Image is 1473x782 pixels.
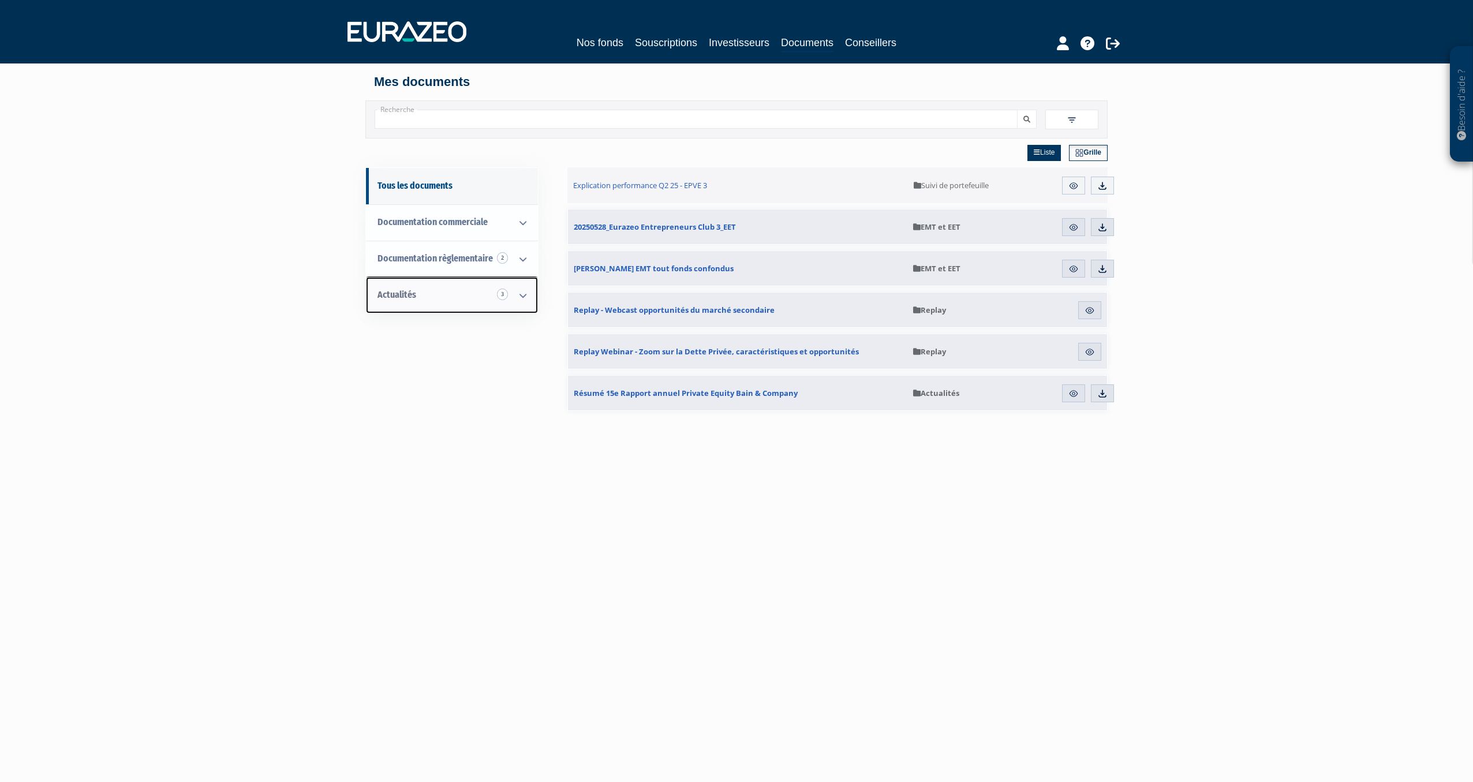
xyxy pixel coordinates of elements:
span: Replay [913,305,946,315]
a: Investisseurs [709,35,769,51]
img: download.svg [1097,264,1108,274]
img: filter.svg [1067,115,1077,125]
img: download.svg [1097,222,1108,233]
span: Actualités [913,388,959,398]
a: Tous les documents [366,168,538,204]
a: 20250528_Eurazeo Entrepreneurs Club 3_EET [568,209,907,244]
span: EMT et EET [913,222,960,232]
span: Explication performance Q2 25 - EPVE 3 [573,180,707,190]
img: eye.svg [1085,347,1095,357]
a: Explication performance Q2 25 - EPVE 3 [567,167,908,203]
a: Grille [1069,145,1108,161]
img: grid.svg [1075,149,1083,157]
span: 20250528_Eurazeo Entrepreneurs Club 3_EET [574,222,736,232]
img: 1732889491-logotype_eurazeo_blanc_rvb.png [347,21,466,42]
span: Suivi de portefeuille [914,180,989,190]
span: Replay Webinar - Zoom sur la Dette Privée, caractéristiques et opportunités [574,346,859,357]
a: Conseillers [845,35,896,51]
a: Documents [781,35,833,53]
h4: Mes documents [374,75,1099,89]
span: [PERSON_NAME] EMT tout fonds confondus [574,263,734,274]
a: Résumé 15e Rapport annuel Private Equity Bain & Company [568,376,907,410]
span: 2 [497,252,508,264]
span: Replay [913,346,946,357]
img: eye.svg [1068,388,1079,399]
a: [PERSON_NAME] EMT tout fonds confondus [568,251,907,286]
a: Souscriptions [635,35,697,51]
a: Actualités 3 [366,277,538,313]
img: eye.svg [1068,222,1079,233]
img: eye.svg [1068,264,1079,274]
span: Actualités [377,289,416,300]
a: Liste [1027,145,1061,161]
span: Résumé 15e Rapport annuel Private Equity Bain & Company [574,388,798,398]
span: 3 [497,289,508,300]
img: eye.svg [1068,181,1079,191]
img: download.svg [1097,181,1108,191]
span: EMT et EET [913,263,960,274]
a: Nos fonds [577,35,623,51]
span: Replay - Webcast opportunités du marché secondaire [574,305,775,315]
p: Besoin d'aide ? [1455,53,1468,156]
a: Replay - Webcast opportunités du marché secondaire [568,293,907,327]
a: Documentation commerciale [366,204,538,241]
a: Documentation règlementaire 2 [366,241,538,277]
span: Documentation règlementaire [377,253,493,264]
img: download.svg [1097,388,1108,399]
span: Documentation commerciale [377,216,488,227]
input: Recherche [375,110,1018,129]
img: eye.svg [1085,305,1095,316]
a: Replay Webinar - Zoom sur la Dette Privée, caractéristiques et opportunités [568,334,907,369]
